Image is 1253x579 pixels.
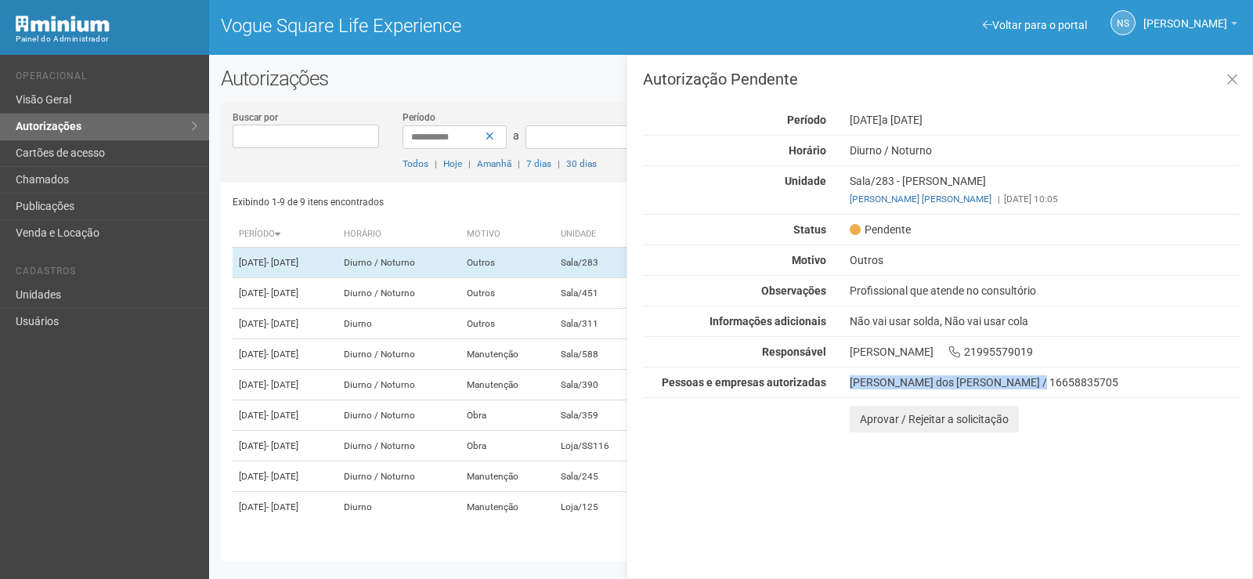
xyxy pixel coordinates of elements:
li: Operacional [16,71,197,87]
td: [DATE] [233,461,338,492]
span: - [DATE] [266,440,298,451]
a: 30 dias [566,158,597,169]
td: Diurno / Noturno [338,248,460,278]
td: Sala/359 [554,400,644,431]
div: Não vai usar solda, Não vai usar cola [838,314,1252,328]
span: Pendente [850,223,911,237]
div: [PERSON_NAME] dos [PERSON_NAME] / 16658835705 [850,375,1240,389]
a: NS [1110,10,1136,35]
strong: Status [793,223,826,236]
td: Sala/283 [554,248,644,278]
td: Diurno / Noturno [338,278,460,309]
td: Manutenção [460,461,554,492]
strong: Unidade [785,175,826,187]
td: Loja/SS116 [554,431,644,461]
strong: Período [787,114,826,126]
td: Diurno [338,309,460,339]
th: Motivo [460,222,554,248]
strong: Responsável [762,346,826,358]
td: Obra [460,400,554,431]
td: Outros [460,248,554,278]
td: Diurno / Noturno [338,370,460,400]
td: [DATE] [233,339,338,370]
span: | [558,158,560,169]
td: [DATE] [233,431,338,461]
a: Todos [403,158,428,169]
div: [DATE] [838,113,1252,127]
span: - [DATE] [266,379,298,390]
a: Amanhã [477,158,511,169]
strong: Pessoas e empresas autorizadas [662,376,826,389]
td: [DATE] [233,248,338,278]
td: Outros [460,278,554,309]
div: Profissional que atende no consultório [838,284,1252,298]
td: Diurno / Noturno [338,339,460,370]
th: Horário [338,222,460,248]
td: Sala/245 [554,461,644,492]
div: Painel do Administrador [16,32,197,46]
span: - [DATE] [266,288,298,299]
td: Manutenção [460,492,554,523]
td: [DATE] [233,370,338,400]
span: | [998,194,1000,204]
strong: Observações [761,284,826,297]
td: Loja/125 [554,492,644,523]
td: Diurno [338,492,460,523]
span: | [518,158,520,169]
span: | [468,158,471,169]
th: Período [233,222,338,248]
a: Voltar para o portal [983,19,1087,31]
td: Manutenção [460,370,554,400]
td: Sala/311 [554,309,644,339]
strong: Motivo [792,254,826,266]
td: Sala/588 [554,339,644,370]
a: Hoje [443,158,462,169]
button: Aprovar / Rejeitar a solicitação [850,406,1019,432]
td: [DATE] [233,492,338,523]
h2: Autorizações [221,67,1241,90]
td: Outros [460,309,554,339]
span: - [DATE] [266,410,298,421]
td: [DATE] [233,309,338,339]
span: a [DATE] [882,114,923,126]
td: Obra [460,431,554,461]
a: 7 dias [526,158,551,169]
div: Sala/283 - [PERSON_NAME] [838,174,1252,206]
div: Diurno / Noturno [838,143,1252,157]
a: [PERSON_NAME] [PERSON_NAME] [850,194,991,204]
h1: Vogue Square Life Experience [221,16,720,36]
span: a [513,129,519,142]
div: Exibindo 1-9 de 9 itens encontrados [233,190,726,214]
span: - [DATE] [266,257,298,268]
label: Buscar por [233,110,278,125]
img: Minium [16,16,110,32]
th: Unidade [554,222,644,248]
div: [PERSON_NAME] 21995579019 [838,345,1252,359]
td: Diurno / Noturno [338,461,460,492]
td: Diurno / Noturno [338,431,460,461]
td: Sala/390 [554,370,644,400]
span: Nicolle Silva [1143,2,1227,30]
h3: Autorização Pendente [643,71,1240,87]
label: Período [403,110,435,125]
td: Sala/451 [554,278,644,309]
strong: Horário [789,144,826,157]
span: - [DATE] [266,501,298,512]
td: Diurno / Noturno [338,400,460,431]
td: [DATE] [233,278,338,309]
a: [PERSON_NAME] [1143,20,1237,32]
span: - [DATE] [266,349,298,360]
span: - [DATE] [266,471,298,482]
div: [DATE] 10:05 [850,192,1240,206]
span: - [DATE] [266,318,298,329]
td: Manutenção [460,339,554,370]
td: [DATE] [233,400,338,431]
li: Cadastros [16,266,197,282]
strong: Informações adicionais [710,315,826,327]
div: Outros [838,253,1252,267]
span: | [435,158,437,169]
